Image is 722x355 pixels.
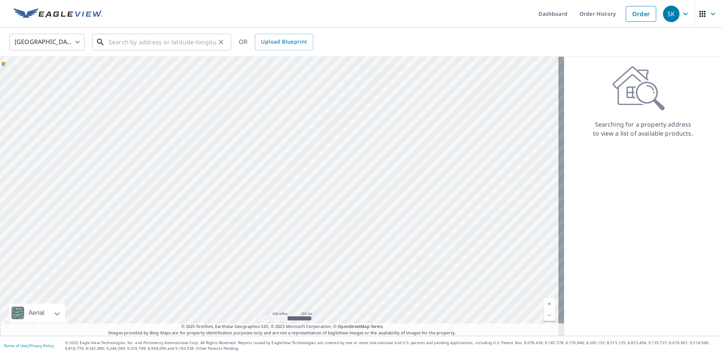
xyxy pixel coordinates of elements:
span: Upload Blueprint [261,37,307,47]
input: Search by address or latitude-longitude [109,32,216,53]
p: | [4,343,54,348]
a: OpenStreetMap [338,323,369,329]
div: [GEOGRAPHIC_DATA] [9,32,85,53]
a: Current Level 5, Zoom Out [544,310,555,321]
p: © 2025 Eagle View Technologies, Inc. and Pictometry International Corp. All Rights Reserved. Repo... [65,340,718,351]
a: Terms of Use [4,343,27,348]
p: Searching for a property address to view a list of available products. [593,120,693,138]
button: Clear [216,37,226,47]
img: EV Logo [14,8,102,20]
a: Privacy Policy [29,343,54,348]
div: SK [663,6,680,22]
span: © 2025 TomTom, Earthstar Geographics SIO, © 2025 Microsoft Corporation, © [181,323,383,330]
a: Order [626,6,656,22]
a: Upload Blueprint [255,34,313,50]
div: OR [239,34,313,50]
a: Terms [371,323,383,329]
div: Aerial [9,304,65,322]
a: Current Level 5, Zoom In [544,298,555,310]
div: Aerial [26,304,47,322]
